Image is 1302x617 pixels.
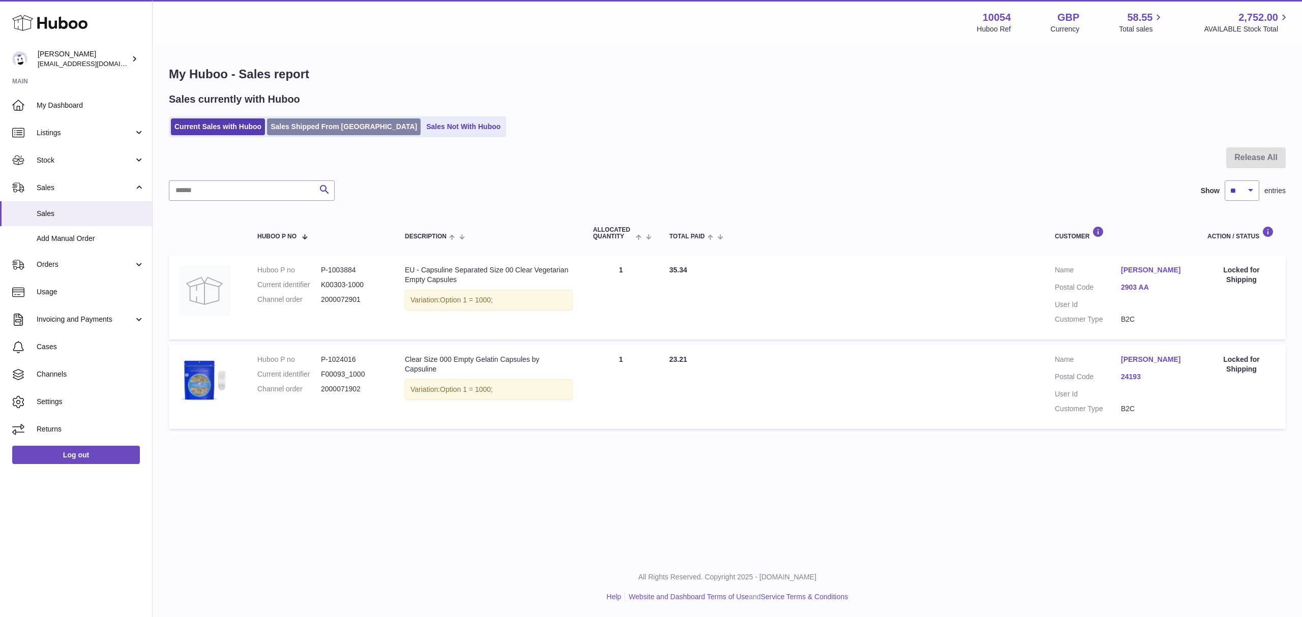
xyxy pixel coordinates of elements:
[37,260,134,269] span: Orders
[629,593,749,601] a: Website and Dashboard Terms of Use
[1055,355,1121,367] dt: Name
[38,49,129,69] div: [PERSON_NAME]
[257,369,321,379] dt: Current identifier
[321,295,384,304] dd: 2000072901
[37,183,134,193] span: Sales
[37,209,144,219] span: Sales
[171,118,265,135] a: Current Sales with Huboo
[257,384,321,394] dt: Channel order
[625,592,848,602] li: and
[12,446,140,464] a: Log out
[1055,226,1187,240] div: Customer
[1055,265,1121,277] dt: Name
[1127,11,1152,24] span: 58.55
[37,315,134,324] span: Invoicing and Payments
[583,255,659,340] td: 1
[1121,372,1187,382] a: 24193
[1055,372,1121,384] dt: Postal Code
[37,397,144,407] span: Settings
[321,355,384,364] dd: P-1024016
[179,265,230,316] img: no-photo.jpg
[37,424,144,434] span: Returns
[1055,315,1121,324] dt: Customer Type
[169,66,1286,82] h1: My Huboo - Sales report
[321,265,384,275] dd: P-1003884
[1055,300,1121,310] dt: User Id
[1055,389,1121,399] dt: User Id
[440,296,493,304] span: Option 1 = 1000;
[1121,283,1187,292] a: 2903 AA
[405,265,573,285] div: EU - Capsuline Separated Size 00 Clear Vegetarian Empty Capsules
[405,233,447,240] span: Description
[321,369,384,379] dd: F00093_1000
[1119,11,1164,34] a: 58.55 Total sales
[321,280,384,290] dd: K00303-1000
[607,593,622,601] a: Help
[37,156,134,165] span: Stock
[267,118,421,135] a: Sales Shipped From [GEOGRAPHIC_DATA]
[583,345,659,429] td: 1
[761,593,848,601] a: Service Terms & Conditions
[1121,355,1187,364] a: [PERSON_NAME]
[1238,11,1278,24] span: 2,752.00
[37,287,144,297] span: Usage
[405,355,573,374] div: Clear Size 000 Empty Gelatin Capsules by Capsuline
[1057,11,1079,24] strong: GBP
[38,59,150,68] span: [EMAIL_ADDRESS][DOMAIN_NAME]
[983,11,1011,24] strong: 10054
[1121,265,1187,275] a: [PERSON_NAME]
[257,295,321,304] dt: Channel order
[257,280,321,290] dt: Current identifier
[37,342,144,352] span: Cases
[593,227,633,240] span: ALLOCATED Quantity
[1055,283,1121,295] dt: Postal Code
[440,385,493,393] span: Option 1 = 1000;
[1207,226,1276,240] div: Action / Status
[179,355,230,406] img: 5d491fdc-9c58-4a71-9ee8-70246c095ba7.png
[977,24,1011,34] div: Huboo Ref
[37,369,144,379] span: Channels
[405,290,573,311] div: Variation:
[1204,11,1290,34] a: 2,752.00 AVAILABLE Stock Total
[1201,186,1220,196] label: Show
[1121,404,1187,414] dd: B2C
[169,92,300,106] h2: Sales currently with Huboo
[423,118,504,135] a: Sales Not With Huboo
[1207,355,1276,374] div: Locked for Shipping
[37,234,144,243] span: Add Manual Order
[161,572,1294,582] p: All Rights Reserved. Copyright 2025 - [DOMAIN_NAME]
[1119,24,1164,34] span: Total sales
[37,101,144,110] span: My Dashboard
[12,51,27,67] img: internalAdmin-10054@internal.huboo.com
[1207,265,1276,285] div: Locked for Shipping
[405,379,573,400] div: Variation:
[1051,24,1080,34] div: Currency
[257,233,297,240] span: Huboo P no
[1264,186,1286,196] span: entries
[669,233,705,240] span: Total paid
[1121,315,1187,324] dd: B2C
[1204,24,1290,34] span: AVAILABLE Stock Total
[669,355,687,363] span: 23.21
[37,128,134,138] span: Listings
[257,265,321,275] dt: Huboo P no
[257,355,321,364] dt: Huboo P no
[669,266,687,274] span: 35.34
[1055,404,1121,414] dt: Customer Type
[321,384,384,394] dd: 2000071902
